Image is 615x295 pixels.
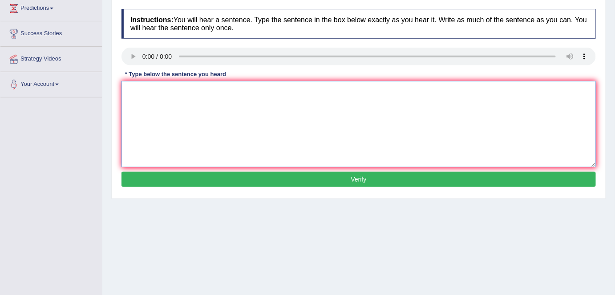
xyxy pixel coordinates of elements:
[121,70,230,78] div: * Type below the sentence you heard
[121,9,596,39] h4: You will hear a sentence. Type the sentence in the box below exactly as you hear it. Write as muc...
[0,21,102,44] a: Success Stories
[121,172,596,187] button: Verify
[130,16,174,24] b: Instructions:
[0,72,102,94] a: Your Account
[0,47,102,69] a: Strategy Videos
